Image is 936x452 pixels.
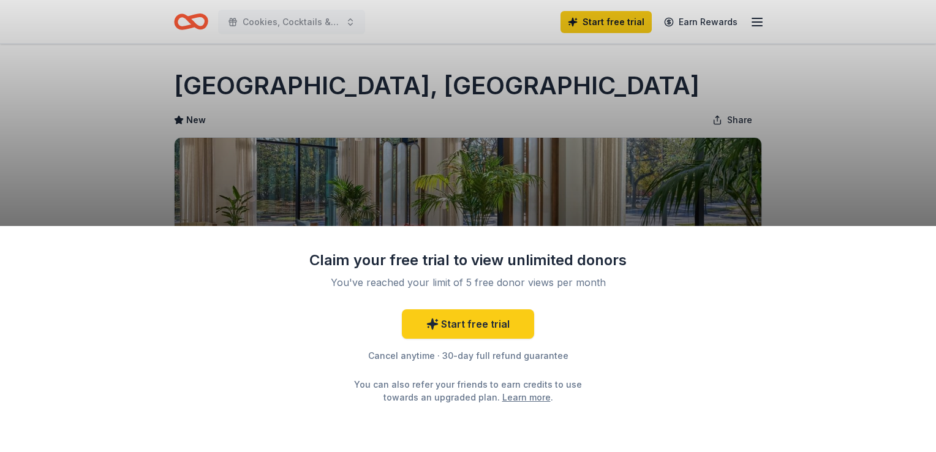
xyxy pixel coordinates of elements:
[502,391,551,404] a: Learn more
[309,348,627,363] div: Cancel anytime · 30-day full refund guarantee
[402,309,534,339] a: Start free trial
[323,275,613,290] div: You've reached your limit of 5 free donor views per month
[309,250,627,270] div: Claim your free trial to view unlimited donors
[343,378,593,404] div: You can also refer your friends to earn credits to use towards an upgraded plan. .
